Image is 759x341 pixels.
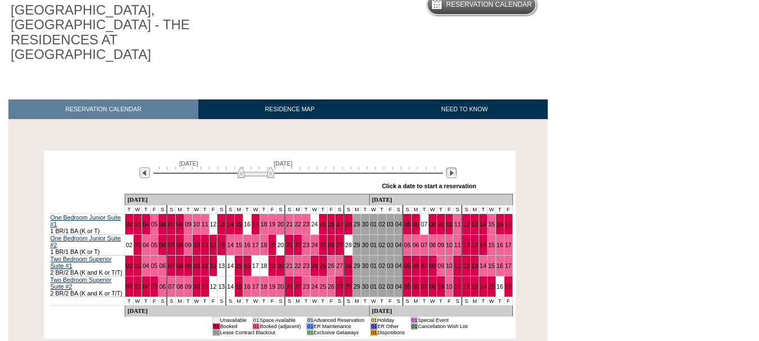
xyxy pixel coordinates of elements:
span: [DATE] [274,160,293,167]
a: 15 [235,283,242,290]
a: 14 [480,283,487,290]
a: 13 [471,242,478,248]
a: 28 [345,283,352,290]
a: 27 [336,221,343,228]
td: [DATE] [125,305,369,316]
a: 11 [454,242,461,248]
a: 21 [286,262,293,269]
td: F [386,297,394,305]
a: 24 [311,283,318,290]
a: 16 [497,221,503,228]
a: 17 [505,242,512,248]
a: 01 [370,242,377,248]
a: 12 [463,262,470,269]
a: 20 [277,221,284,228]
a: 08 [176,242,183,248]
a: 29 [353,221,360,228]
td: S [217,297,226,305]
a: 28 [345,262,352,269]
a: 07 [168,221,175,228]
td: W [487,205,496,213]
h1: [GEOGRAPHIC_DATA], [GEOGRAPHIC_DATA] - THE RESIDENCES AT [GEOGRAPHIC_DATA] [8,1,260,65]
a: 06 [412,283,419,290]
a: 08 [176,262,183,269]
h5: Reservation Calendar [446,1,532,8]
td: T [378,297,386,305]
a: 10 [193,262,200,269]
a: NEED TO KNOW [381,99,548,119]
a: 15 [235,242,242,248]
a: 22 [294,221,301,228]
td: S [276,205,285,213]
a: 05 [404,262,411,269]
a: 11 [454,221,461,228]
a: 27 [336,283,343,290]
td: T [420,297,429,305]
a: 12 [463,242,470,248]
td: S [403,205,411,213]
a: 18 [261,262,267,269]
td: S [462,205,470,213]
a: 24 [311,242,318,248]
td: W [487,297,496,305]
a: Two Bedroom Superior Suite #2 [51,276,112,290]
td: M [412,297,420,305]
td: T [142,205,150,213]
a: 03 [387,262,394,269]
a: 06 [412,242,419,248]
a: 03 [134,242,141,248]
a: 26 [328,221,335,228]
a: 21 [286,283,293,290]
td: T [201,205,209,213]
td: T [243,205,252,213]
td: T [437,205,445,213]
td: F [327,205,335,213]
a: 16 [497,242,503,248]
td: M [235,205,243,213]
a: 09 [185,221,192,228]
a: 25 [320,221,326,228]
td: 2 BR/2 BA (K and K or T/T) [49,255,125,276]
a: 07 [168,242,175,248]
a: 17 [252,283,259,290]
td: T [302,205,311,213]
a: 07 [168,283,175,290]
a: 15 [488,262,495,269]
a: 10 [446,262,453,269]
td: S [167,205,175,213]
a: 23 [303,262,310,269]
a: 04 [143,221,149,228]
a: RESIDENCE MAP [198,99,381,119]
td: W [310,205,319,213]
a: 09 [438,221,444,228]
td: M [235,297,243,305]
td: F [209,205,217,213]
a: 19 [269,221,276,228]
a: 24 [311,221,318,228]
a: 05 [151,283,158,290]
td: 2 BR/2 BA (K and K or T/T) [49,276,125,297]
a: 06 [412,262,419,269]
td: T [125,297,133,305]
a: 07 [421,262,428,269]
a: 19 [269,262,276,269]
a: 16 [244,262,251,269]
a: 13 [218,242,225,248]
a: 13 [471,262,478,269]
td: M [176,205,184,213]
a: Two Bedroom Superior Suite #1 [51,256,112,269]
a: 08 [429,242,436,248]
a: 01 [370,262,377,269]
a: 03 [134,221,141,228]
a: 14 [480,242,487,248]
td: T [479,297,488,305]
a: 04 [395,242,402,248]
a: 03 [134,283,141,290]
td: T [243,297,252,305]
td: F [209,297,217,305]
a: 02 [126,242,133,248]
a: 09 [438,262,444,269]
a: One Bedroom Junior Suite #1 [51,214,121,228]
a: 12 [463,221,470,228]
td: W [310,297,319,305]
